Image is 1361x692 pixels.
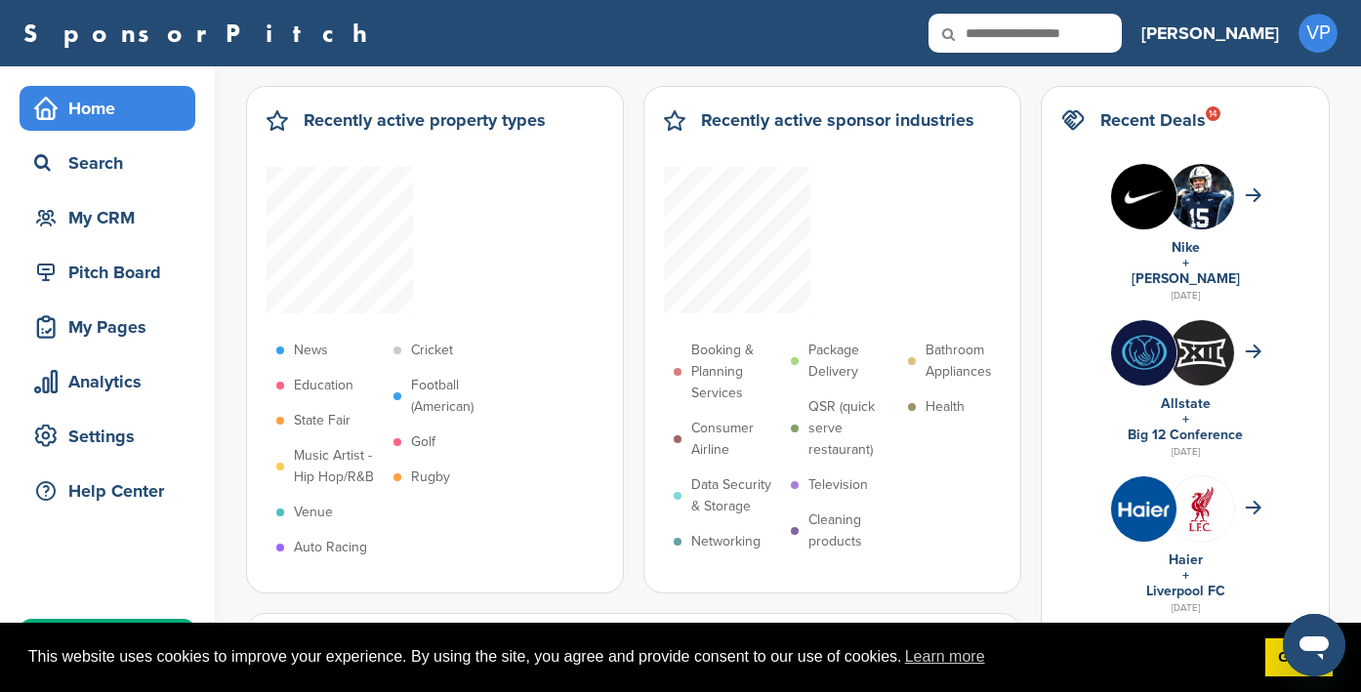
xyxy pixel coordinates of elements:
a: + [1182,567,1189,584]
h2: Recently active property types [304,106,546,134]
a: Upgrade [20,619,195,664]
div: Pitch Board [29,255,195,290]
h2: Recently active sponsor industries [701,106,974,134]
p: State Fair [294,410,351,431]
a: Home [20,86,195,131]
img: Nike logo [1111,164,1176,229]
iframe: Button to launch messaging window [1283,614,1345,676]
a: Nike [1172,239,1200,256]
div: 14 [1206,106,1220,121]
span: This website uses cookies to improve your experience. By using the site, you agree and provide co... [28,642,1250,672]
p: QSR (quick serve restaurant) [808,396,898,461]
a: My Pages [20,305,195,349]
div: Help Center [29,473,195,509]
div: Settings [29,419,195,454]
div: Home [29,91,195,126]
a: [PERSON_NAME] [1132,270,1240,287]
p: Health [926,396,965,418]
img: Bi wggbs 400x400 [1111,320,1176,386]
a: SponsorPitch [23,20,380,46]
a: learn more about cookies [902,642,988,672]
a: Search [20,141,195,185]
h3: [PERSON_NAME] [1141,20,1279,47]
a: Big 12 Conference [1128,427,1243,443]
a: My CRM [20,195,195,240]
div: My Pages [29,309,195,345]
img: Fh8myeok 400x400 [1111,476,1176,542]
a: + [1182,255,1189,271]
div: [DATE] [1061,443,1309,461]
img: M ty7ndp 400x400 [1169,320,1234,386]
a: Analytics [20,359,195,404]
a: Haier [1169,551,1203,568]
p: Cricket [411,340,453,361]
h2: Recent Deals [1100,106,1206,134]
p: Booking & Planning Services [691,340,781,404]
div: My CRM [29,200,195,235]
p: News [294,340,328,361]
a: Allstate [1161,395,1211,412]
p: Package Delivery [808,340,898,383]
p: Rugby [411,467,450,488]
a: Liverpool FC [1146,583,1225,599]
div: Search [29,145,195,181]
a: Pitch Board [20,250,195,295]
p: Education [294,375,353,396]
p: Cleaning products [808,509,898,552]
p: Television [808,474,868,496]
p: Football (American) [411,375,501,418]
p: Music Artist - Hip Hop/R&B [294,445,384,488]
div: [DATE] [1061,599,1309,617]
p: Golf [411,431,435,453]
p: Data Security & Storage [691,474,781,517]
p: Auto Racing [294,537,367,558]
p: Networking [691,531,761,552]
p: Consumer Airline [691,418,781,461]
div: [DATE] [1061,287,1309,305]
a: Settings [20,414,195,459]
div: Analytics [29,364,195,399]
p: Venue [294,502,333,523]
a: [PERSON_NAME] [1141,12,1279,55]
p: Bathroom Appliances [926,340,1015,383]
img: Lbdn4 vk 400x400 [1169,476,1234,542]
a: + [1182,411,1189,427]
img: I61szgwq 400x400 [1169,164,1234,229]
span: VP [1299,14,1338,53]
a: Help Center [20,468,195,513]
a: dismiss cookie message [1265,638,1333,677]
